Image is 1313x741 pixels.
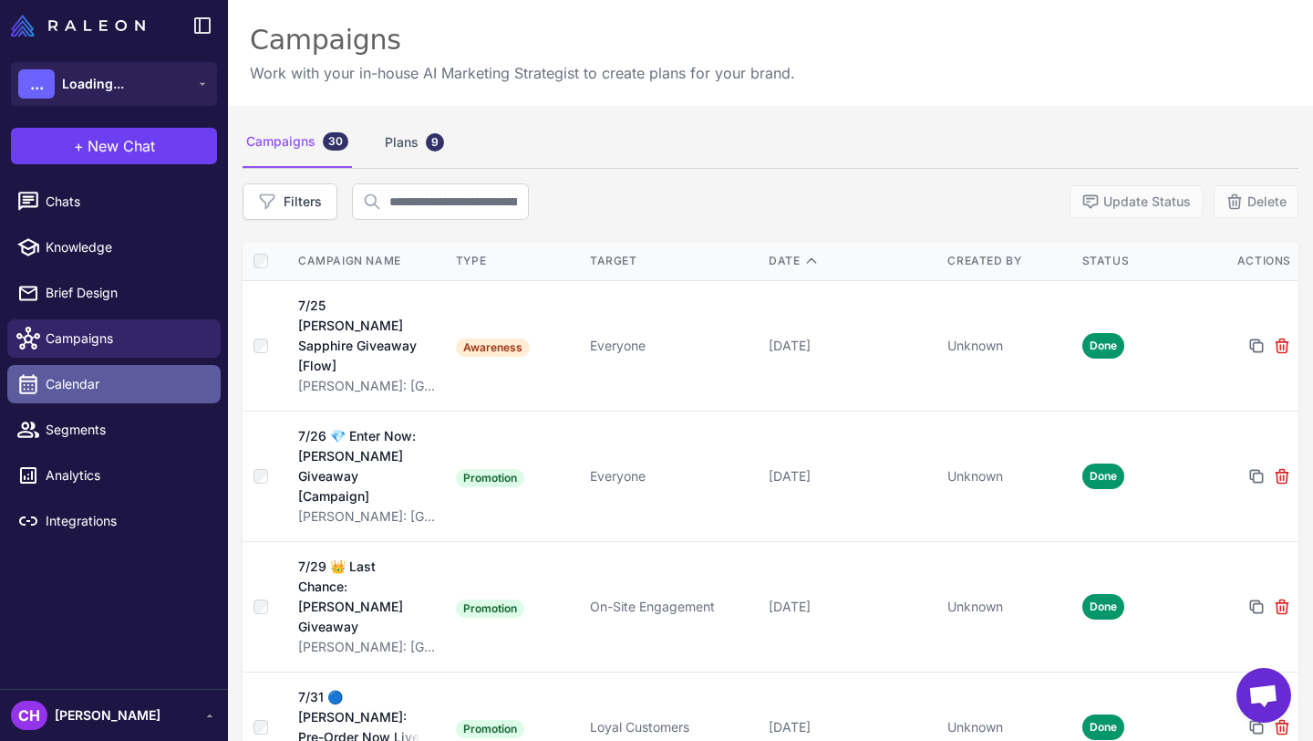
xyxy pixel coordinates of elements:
[456,339,530,357] span: Awareness
[947,253,1067,269] div: Created By
[46,465,206,485] span: Analytics
[46,511,206,531] span: Integrations
[769,717,933,737] div: [DATE]
[323,132,348,151] div: 30
[18,69,55,99] div: ...
[7,319,221,358] a: Campaigns
[298,637,438,657] div: [PERSON_NAME]: [GEOGRAPHIC_DATA]-Inspired Launch
[1082,715,1124,740] span: Done
[947,597,1067,617] div: Unknown
[7,365,221,403] a: Calendar
[55,705,160,725] span: [PERSON_NAME]
[1214,185,1298,218] button: Delete
[74,135,84,157] span: +
[298,506,438,527] div: [PERSON_NAME]: [GEOGRAPHIC_DATA]-Inspired Launch
[7,456,221,495] a: Analytics
[11,15,145,37] img: Raleon Logo
[590,253,754,269] div: Target
[298,376,438,396] div: [PERSON_NAME]: [GEOGRAPHIC_DATA]-Inspired Launch
[243,183,337,220] button: Filters
[250,22,795,58] div: Campaigns
[947,717,1067,737] div: Unknown
[590,717,754,737] div: Loyal Customers
[298,426,429,506] div: 7/26 💎 Enter Now: [PERSON_NAME] Giveaway [Campaign]
[46,192,206,212] span: Chats
[62,74,124,94] span: Loading...
[7,228,221,266] a: Knowledge
[88,135,155,157] span: New Chat
[11,15,152,37] a: Raleon Logo
[947,466,1067,486] div: Unknown
[769,466,933,486] div: [DATE]
[1082,333,1124,359] span: Done
[243,117,352,168] div: Campaigns
[381,117,448,168] div: Plans
[1209,242,1298,281] th: Actions
[590,466,754,486] div: Everyone
[456,720,524,738] span: Promotion
[11,62,217,106] button: ...Loading...
[11,701,47,730] div: CH
[46,237,206,257] span: Knowledge
[7,502,221,540] a: Integrations
[769,336,933,356] div: [DATE]
[250,62,795,84] p: Work with your in-house AI Marketing Strategist to create plans for your brand.
[46,374,206,394] span: Calendar
[590,336,754,356] div: Everyone
[298,557,428,637] div: 7/29 👑 Last Chance: [PERSON_NAME] Giveaway
[456,253,575,269] div: Type
[298,253,438,269] div: Campaign Name
[426,133,444,151] div: 9
[769,253,933,269] div: Date
[947,336,1067,356] div: Unknown
[46,420,206,440] span: Segments
[46,329,206,349] span: Campaigns
[7,274,221,312] a: Brief Design
[7,411,221,449] a: Segments
[456,469,524,487] span: Promotion
[456,600,524,618] span: Promotion
[1082,253,1202,269] div: Status
[1236,668,1291,723] a: Open chat
[769,597,933,617] div: [DATE]
[1070,185,1203,218] button: Update Status
[298,296,428,376] div: 7/25 [PERSON_NAME] Sapphire Giveaway [Flow]
[46,283,206,303] span: Brief Design
[1082,464,1124,489] span: Done
[590,597,754,617] div: On-Site Engagement
[1082,594,1124,620] span: Done
[7,183,221,221] a: Chats
[11,128,217,164] button: +New Chat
